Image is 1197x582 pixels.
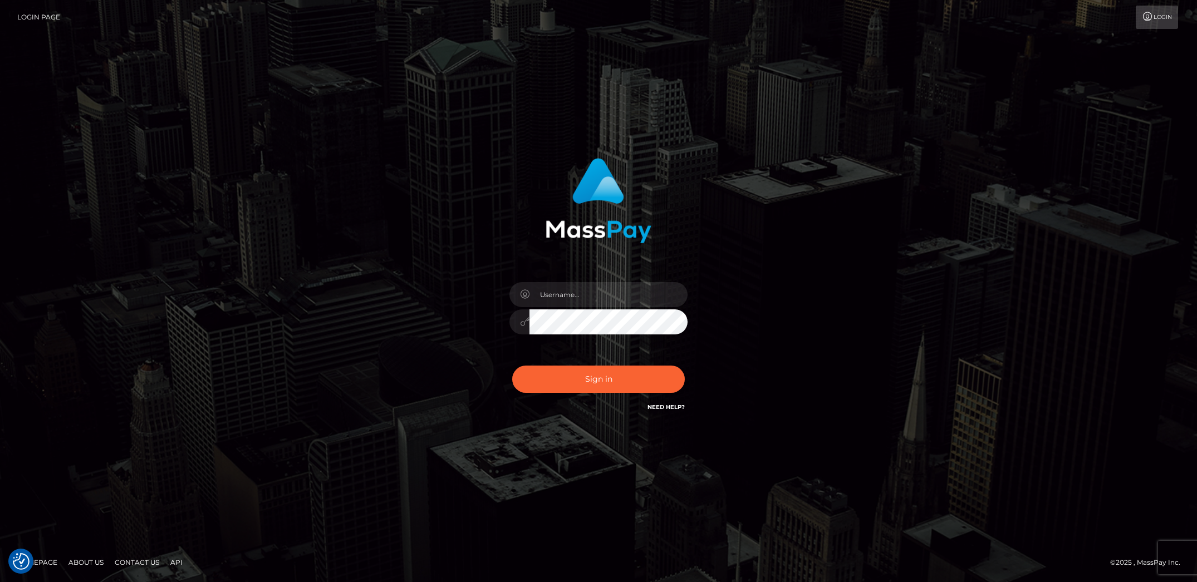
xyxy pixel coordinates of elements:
input: Username... [529,282,688,307]
a: About Us [64,554,108,571]
a: API [166,554,187,571]
a: Homepage [12,554,62,571]
a: Login [1136,6,1178,29]
a: Need Help? [647,403,685,411]
img: MassPay Login [546,158,651,243]
a: Login Page [17,6,60,29]
button: Sign in [512,366,685,393]
button: Consent Preferences [13,553,30,570]
div: © 2025 , MassPay Inc. [1110,556,1189,569]
a: Contact Us [110,554,164,571]
img: Revisit consent button [13,553,30,570]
